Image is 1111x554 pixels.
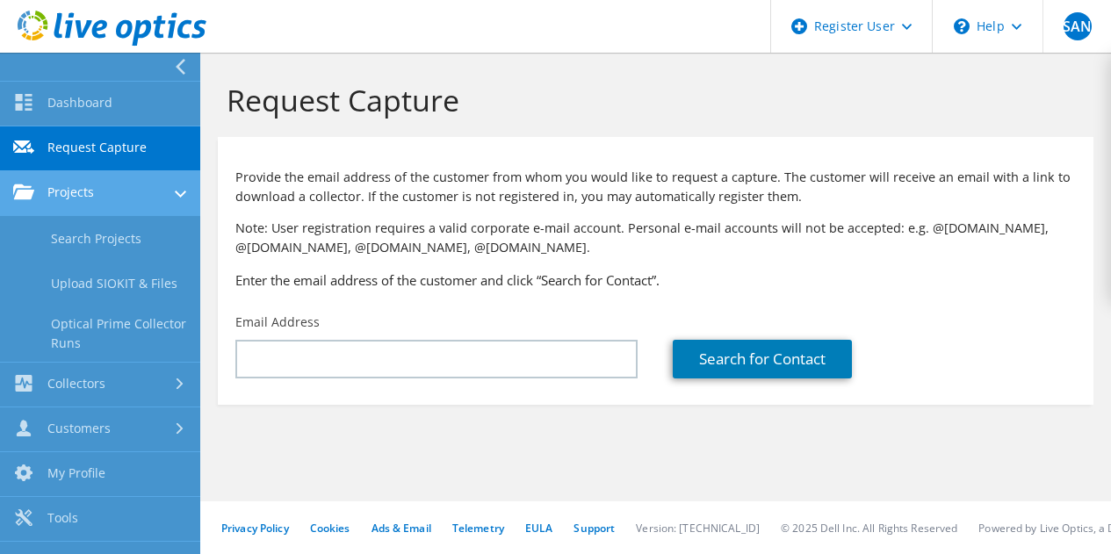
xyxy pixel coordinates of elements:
a: Support [574,521,615,536]
svg: \n [954,18,970,34]
a: Search for Contact [673,340,852,378]
a: Ads & Email [372,521,431,536]
a: Privacy Policy [221,521,289,536]
a: Telemetry [452,521,504,536]
span: SAN [1064,12,1092,40]
a: Cookies [310,521,350,536]
li: © 2025 Dell Inc. All Rights Reserved [781,521,957,536]
p: Provide the email address of the customer from whom you would like to request a capture. The cust... [235,168,1076,206]
h3: Enter the email address of the customer and click “Search for Contact”. [235,270,1076,290]
h1: Request Capture [227,82,1076,119]
a: EULA [525,521,552,536]
li: Version: [TECHNICAL_ID] [636,521,760,536]
p: Note: User registration requires a valid corporate e-mail account. Personal e-mail accounts will ... [235,219,1076,257]
label: Email Address [235,313,320,331]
